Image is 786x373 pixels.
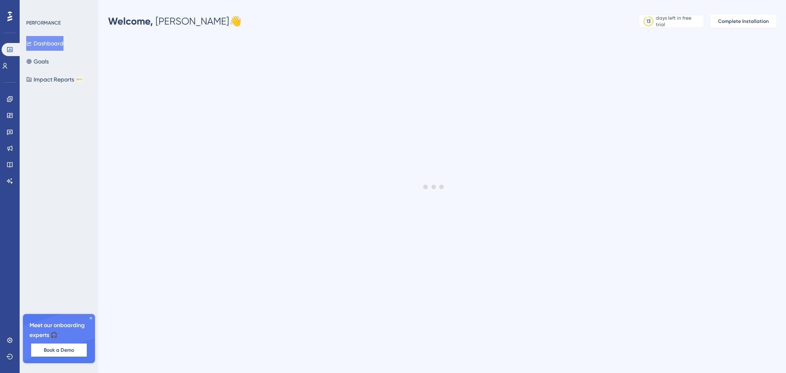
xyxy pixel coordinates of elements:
div: days left in free trial [656,15,701,28]
div: PERFORMANCE [26,20,61,26]
div: BETA [76,77,83,81]
span: Complete Installation [718,18,769,25]
span: Meet our onboarding experts 🎧 [29,321,88,340]
button: Complete Installation [711,15,776,28]
span: Welcome, [108,15,153,27]
button: Book a Demo [31,344,87,357]
div: 13 [646,18,650,25]
button: Impact ReportsBETA [26,72,83,87]
button: Dashboard [26,36,63,51]
div: [PERSON_NAME] 👋 [108,15,242,28]
span: Book a Demo [44,347,74,353]
button: Goals [26,54,49,69]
